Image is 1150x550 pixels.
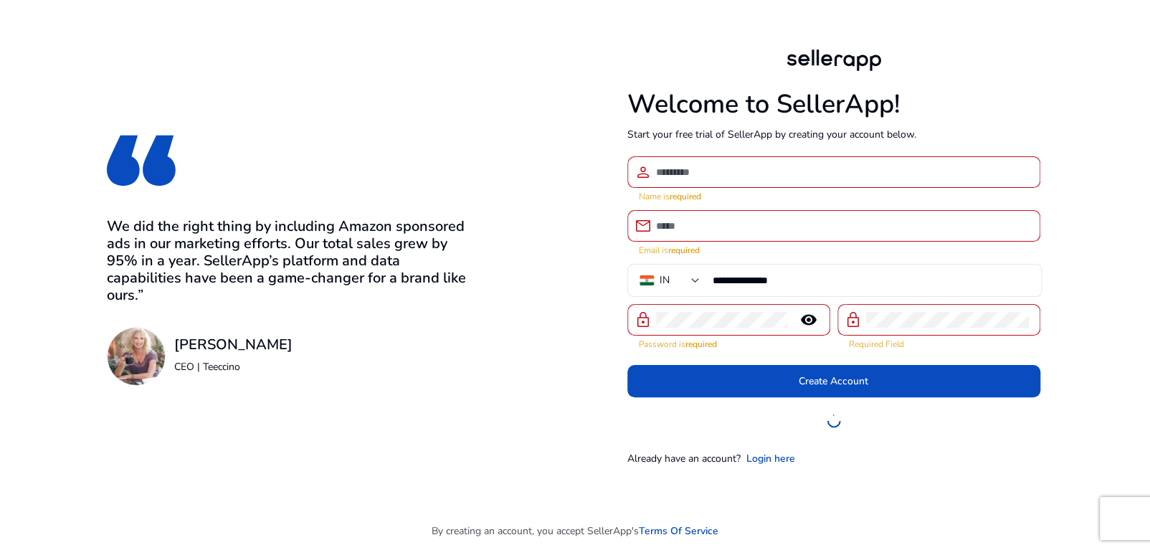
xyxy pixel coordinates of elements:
mat-error: Required Field [849,336,1029,351]
span: email [635,217,652,234]
strong: required [668,245,700,256]
mat-error: Email is [639,242,1029,257]
strong: required [670,191,701,202]
div: IN [660,272,670,288]
span: person [635,163,652,181]
mat-error: Password is [639,336,819,351]
span: lock [845,311,862,328]
p: Start your free trial of SellerApp by creating your account below. [627,127,1040,142]
a: Terms Of Service [639,523,718,539]
p: CEO | Teeccino [174,359,293,374]
mat-icon: remove_red_eye [792,311,826,328]
button: Create Account [627,365,1040,397]
h1: Welcome to SellerApp! [627,89,1040,120]
span: Create Account [799,374,868,389]
strong: required [685,338,717,350]
h3: We did the right thing by including Amazon sponsored ads in our marketing efforts. Our total sale... [107,218,474,304]
mat-error: Name is [639,188,1029,203]
p: Already have an account? [627,451,741,466]
a: Login here [746,451,795,466]
span: lock [635,311,652,328]
h3: [PERSON_NAME] [174,336,293,354]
